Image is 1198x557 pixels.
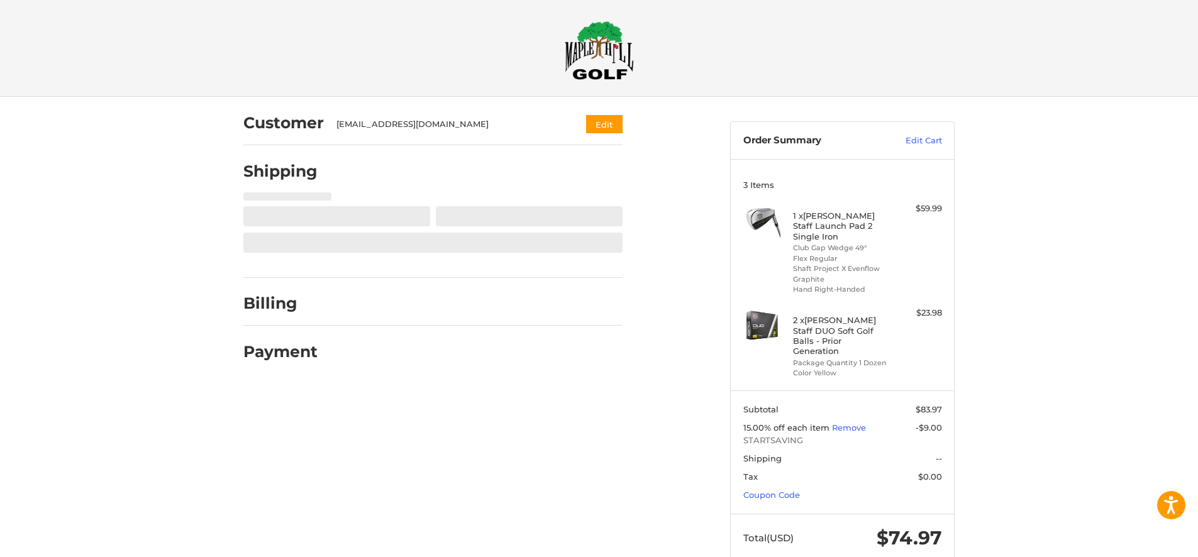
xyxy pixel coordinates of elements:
[243,294,317,313] h2: Billing
[743,490,800,500] a: Coupon Code
[916,404,942,414] span: $83.97
[1094,523,1198,557] iframe: Google Customer Reviews
[936,453,942,463] span: --
[743,404,779,414] span: Subtotal
[743,532,794,544] span: Total (USD)
[743,453,782,463] span: Shipping
[743,434,942,447] span: STARTSAVING
[918,472,942,482] span: $0.00
[832,422,866,433] a: Remove
[586,115,623,133] button: Edit
[892,202,942,215] div: $59.99
[743,180,942,190] h3: 3 Items
[879,135,942,147] a: Edit Cart
[743,472,758,482] span: Tax
[916,422,942,433] span: -$9.00
[243,113,324,133] h2: Customer
[793,253,889,264] li: Flex Regular
[793,368,889,378] li: Color Yellow
[793,284,889,295] li: Hand Right-Handed
[336,118,562,131] div: [EMAIL_ADDRESS][DOMAIN_NAME]
[243,342,318,361] h2: Payment
[793,211,889,241] h4: 1 x [PERSON_NAME] Staff Launch Pad 2 Single Iron
[565,21,634,80] img: Maple Hill Golf
[793,263,889,284] li: Shaft Project X Evenflow Graphite
[793,243,889,253] li: Club Gap Wedge 49°
[892,307,942,319] div: $23.98
[743,422,832,433] span: 15.00% off each item
[793,358,889,368] li: Package Quantity 1 Dozen
[743,135,879,147] h3: Order Summary
[243,162,318,181] h2: Shipping
[877,526,942,549] span: $74.97
[793,315,889,356] h4: 2 x [PERSON_NAME] Staff DUO Soft Golf Balls - Prior Generation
